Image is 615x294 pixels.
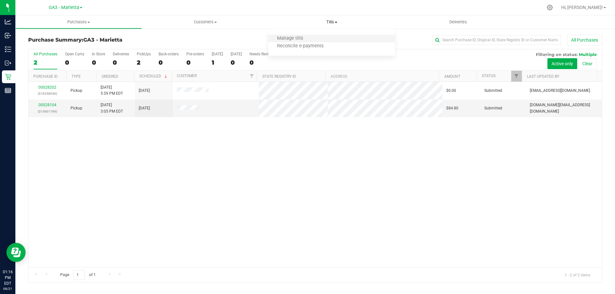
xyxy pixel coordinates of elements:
div: Deliveries [113,52,129,56]
p: (315901799) [32,108,63,115]
span: Reconcile e-payments [268,44,332,49]
span: Deliveries [441,19,476,25]
span: [DATE] [139,88,150,94]
a: Filter [246,71,257,82]
a: Purchase ID [33,74,58,79]
a: Customers [142,15,268,29]
div: 0 [92,59,105,66]
div: 0 [186,59,204,66]
p: 01:16 PM EDT [3,269,12,286]
input: Search Purchase ID, Original ID, State Registry ID or Customer Name... [432,35,561,45]
p: 08/21 [3,286,12,291]
span: GA3 - Marietta [49,5,79,10]
span: Tills [268,19,395,25]
a: Purchases [15,15,142,29]
span: Submitted [484,88,502,94]
div: Needs Review [250,52,273,56]
div: Pre-orders [186,52,204,56]
button: All Purchases [567,35,602,45]
iframe: Resource center [6,243,26,262]
button: Active only [547,58,577,69]
span: [DATE] [139,105,150,111]
div: 1 [212,59,223,66]
a: Deliveries [395,15,521,29]
div: Manage settings [546,4,554,11]
span: [DOMAIN_NAME][EMAIL_ADDRESS][DOMAIN_NAME] [530,102,598,114]
div: In Store [92,52,105,56]
a: Tills Manage tills Reconcile e-payments [268,15,395,29]
a: Amount [444,74,460,79]
a: 00028202 [38,85,56,90]
a: Type [71,74,81,79]
a: Ordered [102,74,118,79]
span: Filtering on status: [536,52,578,57]
span: 1 - 2 of 2 items [560,270,595,280]
span: Multiple [579,52,597,57]
a: 00028104 [38,103,56,107]
h3: Purchase Summary: [28,37,219,43]
span: Pickup [70,105,82,111]
div: Open Carts [65,52,84,56]
span: Manage tills [268,36,312,41]
div: 2 [137,59,151,66]
span: $0.00 [446,88,456,94]
div: Back-orders [159,52,179,56]
th: Address [325,71,439,82]
a: State Registry ID [262,74,296,79]
a: Last Updated By [527,74,559,79]
div: 0 [231,59,242,66]
div: 0 [113,59,129,66]
div: 0 [159,59,179,66]
div: 2 [34,59,57,66]
input: 1 [73,270,85,280]
span: [DATE] 3:05 PM EDT [101,102,123,114]
p: (316258036) [32,91,63,97]
div: PickUps [137,52,151,56]
div: [DATE] [212,52,223,56]
span: Customers [142,19,268,25]
span: [EMAIL_ADDRESS][DOMAIN_NAME] [530,88,590,94]
div: 0 [250,59,273,66]
a: Scheduled [139,74,168,78]
span: GA3 - Marietta [83,37,122,43]
inline-svg: Outbound [5,60,11,66]
span: Pickup [70,88,82,94]
inline-svg: Reports [5,87,11,94]
div: All Purchases [34,52,57,56]
span: Purchases [16,19,142,25]
button: Clear [578,58,597,69]
span: $84.80 [446,105,458,111]
inline-svg: Inbound [5,32,11,39]
a: Customer [177,74,197,78]
div: 0 [65,59,84,66]
inline-svg: Inventory [5,46,11,52]
span: Submitted [484,105,502,111]
a: Filter [511,71,522,82]
inline-svg: Analytics [5,19,11,25]
div: [DATE] [231,52,242,56]
inline-svg: Retail [5,74,11,80]
span: Hi, [PERSON_NAME]! [561,5,603,10]
span: Page of 1 [55,270,101,280]
span: [DATE] 5:59 PM EDT [101,84,123,97]
a: Status [482,74,496,78]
